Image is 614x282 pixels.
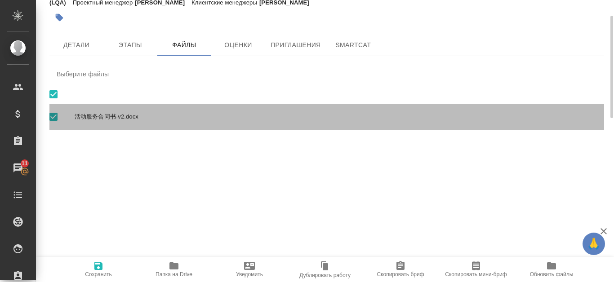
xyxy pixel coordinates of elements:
[44,107,63,126] span: Выбрать все вложенные папки
[16,159,33,168] span: 11
[583,233,605,255] button: 🙏
[271,40,321,51] span: Приглашения
[49,8,69,27] button: Добавить тэг
[55,40,98,51] span: Детали
[109,40,152,51] span: Этапы
[49,104,604,130] div: 活动服务合同书-v2.docx
[217,40,260,51] span: Оценки
[163,40,206,51] span: Файлы
[75,112,597,121] span: 活动服务合同书-v2.docx
[2,157,34,179] a: 11
[586,234,601,253] span: 🙏
[49,63,604,85] div: Выберите файлы
[332,40,375,51] span: SmartCat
